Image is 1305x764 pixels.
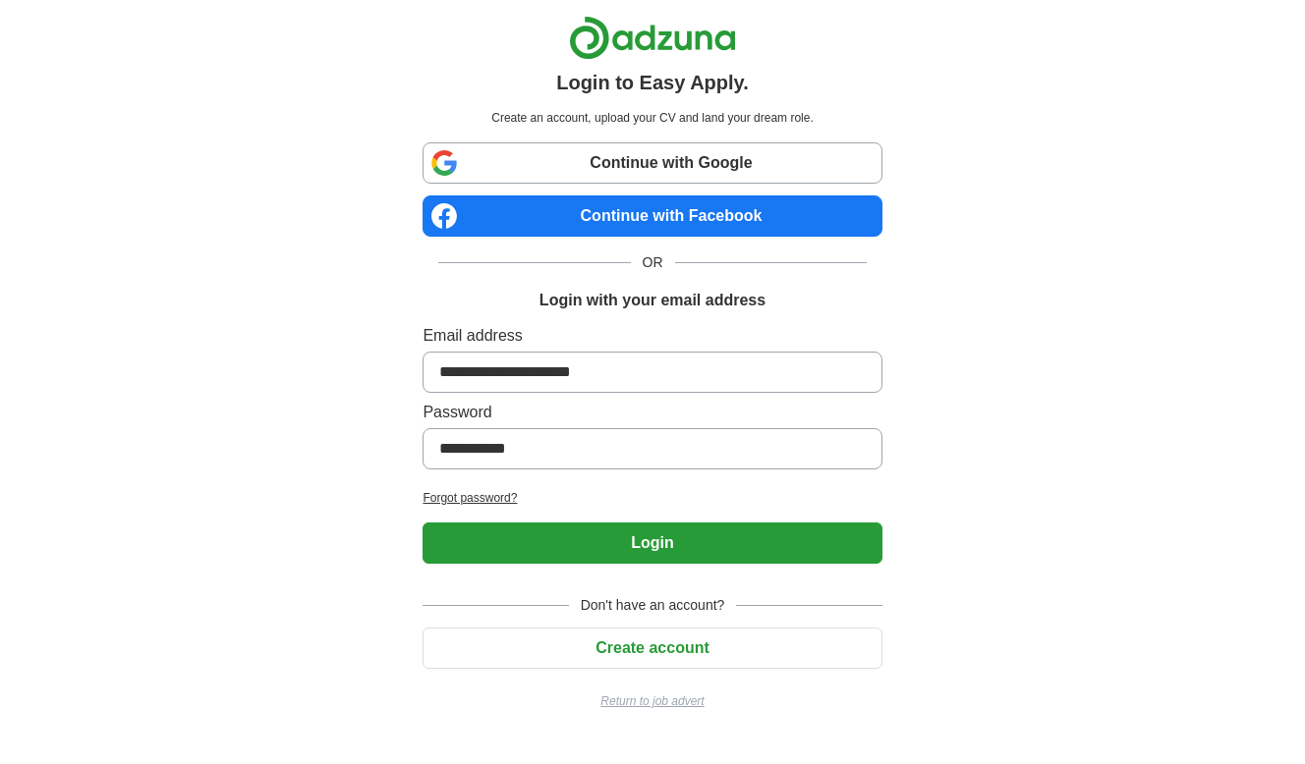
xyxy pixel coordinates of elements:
a: Create account [423,639,881,656]
label: Password [423,401,881,424]
p: Create an account, upload your CV and land your dream role. [426,109,878,127]
a: Forgot password? [423,489,881,507]
span: OR [631,252,675,273]
img: Adzuna logo [569,16,736,60]
span: Don't have an account? [569,595,737,616]
button: Create account [423,628,881,669]
h1: Login with your email address [539,289,766,312]
h1: Login to Easy Apply. [556,68,749,97]
a: Return to job advert [423,692,881,710]
label: Email address [423,324,881,348]
a: Continue with Facebook [423,195,881,237]
a: Continue with Google [423,142,881,184]
button: Login [423,522,881,564]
